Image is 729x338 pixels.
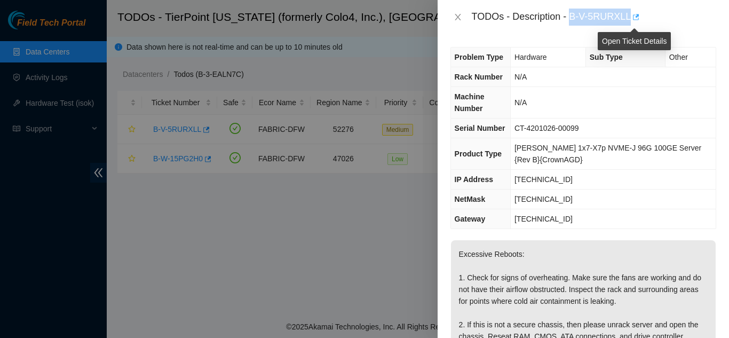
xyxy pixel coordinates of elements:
span: Serial Number [455,124,505,132]
div: Open Ticket Details [598,32,671,50]
div: TODOs - Description - B-V-5RURXLL [472,9,716,26]
span: [TECHNICAL_ID] [514,215,573,223]
span: Hardware [514,53,547,61]
span: Gateway [455,215,486,223]
span: IP Address [455,175,493,184]
span: Sub Type [590,53,623,61]
span: Other [669,53,688,61]
span: [TECHNICAL_ID] [514,195,573,203]
span: Machine Number [455,92,485,113]
span: [TECHNICAL_ID] [514,175,573,184]
span: close [454,13,462,21]
span: Product Type [455,150,502,158]
span: [PERSON_NAME] 1x7-X7p NVME-J 96G 100GE Server {Rev B}{CrownAGD} [514,144,701,164]
button: Close [450,12,465,22]
span: N/A [514,98,527,107]
span: N/A [514,73,527,81]
span: Problem Type [455,53,504,61]
span: NetMask [455,195,486,203]
span: CT-4201026-00099 [514,124,579,132]
span: Rack Number [455,73,503,81]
